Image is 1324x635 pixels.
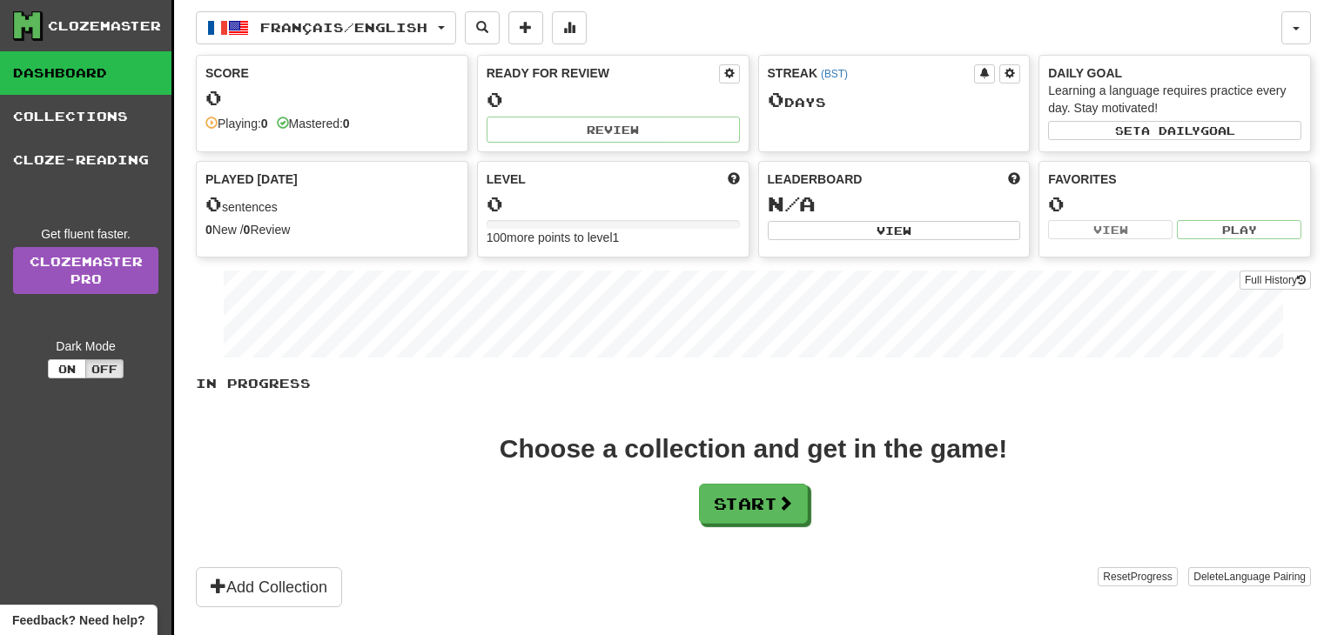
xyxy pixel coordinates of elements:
[768,170,863,188] span: Leaderboard
[1131,571,1173,583] span: Progress
[699,484,808,524] button: Start
[1048,121,1301,140] button: Seta dailygoal
[205,221,459,238] div: New / Review
[768,89,1021,111] div: Day s
[1048,170,1301,188] div: Favorites
[1224,571,1306,583] span: Language Pairing
[500,436,1007,462] div: Choose a collection and get in the game!
[508,11,543,44] button: Add sentence to collection
[48,359,86,378] button: On
[13,225,158,243] div: Get fluent faster.
[205,170,298,188] span: Played [DATE]
[487,229,740,246] div: 100 more points to level 1
[244,223,251,237] strong: 0
[85,359,124,378] button: Off
[768,64,975,82] div: Streak
[205,191,222,216] span: 0
[821,68,848,80] a: (BST)
[768,221,1021,240] button: View
[205,87,459,109] div: 0
[1048,64,1301,82] div: Daily Goal
[728,170,740,188] span: Score more points to level up
[1098,567,1177,586] button: ResetProgress
[487,170,526,188] span: Level
[1048,193,1301,215] div: 0
[487,193,740,215] div: 0
[205,115,268,132] div: Playing:
[1048,82,1301,117] div: Learning a language requires practice every day. Stay motivated!
[1048,220,1173,239] button: View
[1141,124,1200,137] span: a daily
[205,223,212,237] strong: 0
[1008,170,1020,188] span: This week in points, UTC
[277,115,350,132] div: Mastered:
[196,375,1311,392] p: In Progress
[12,612,144,629] span: Open feedback widget
[552,11,587,44] button: More stats
[13,338,158,355] div: Dark Mode
[260,20,427,35] span: Français / English
[1240,271,1311,290] button: Full History
[768,191,816,216] span: N/A
[343,117,350,130] strong: 0
[768,87,784,111] span: 0
[13,247,158,294] a: ClozemasterPro
[1177,220,1301,239] button: Play
[48,17,161,35] div: Clozemaster
[205,193,459,216] div: sentences
[487,89,740,110] div: 0
[205,64,459,82] div: Score
[487,117,740,143] button: Review
[196,567,342,607] button: Add Collection
[1188,567,1311,586] button: DeleteLanguage Pairing
[487,64,719,82] div: Ready for Review
[196,11,456,44] button: Français/English
[261,117,268,130] strong: 0
[465,11,500,44] button: Search sentences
